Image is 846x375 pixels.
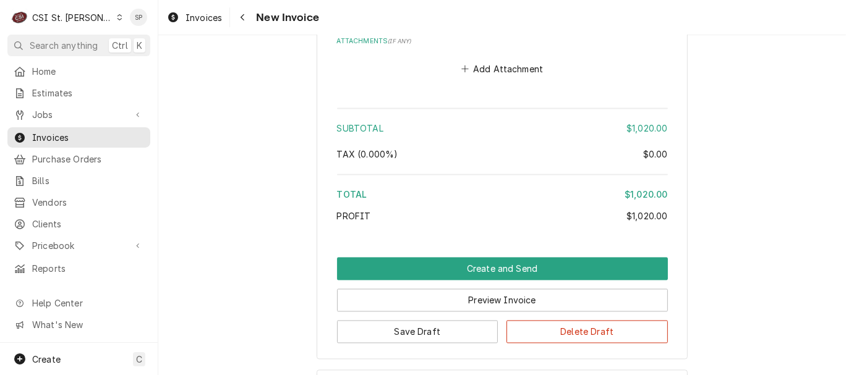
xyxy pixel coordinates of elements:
[7,83,150,103] a: Estimates
[7,314,150,335] a: Go to What's New
[252,9,319,26] span: New Invoice
[32,86,144,99] span: Estimates
[337,211,371,221] span: Profit
[32,217,144,230] span: Clients
[32,153,144,166] span: Purchase Orders
[337,311,668,343] div: Button Group Row
[337,149,398,159] span: Tax ( 0.000% )
[7,214,150,234] a: Clients
[7,258,150,279] a: Reports
[11,9,28,26] div: CSI St. Louis's Avatar
[32,239,126,252] span: Pricebook
[506,320,668,343] button: Delete Draft
[162,7,227,28] a: Invoices
[626,122,667,135] div: $1,020.00
[337,103,668,231] div: Amount Summary
[337,123,383,133] span: Subtotal
[32,262,144,275] span: Reports
[7,192,150,213] a: Vendors
[136,353,142,366] span: C
[643,148,668,161] div: $0.00
[32,174,144,187] span: Bills
[337,209,668,222] div: Profit
[32,318,143,331] span: What's New
[337,36,668,46] label: Attachments
[32,131,144,144] span: Invoices
[32,108,126,121] span: Jobs
[7,61,150,82] a: Home
[337,189,367,200] span: Total
[7,149,150,169] a: Purchase Orders
[32,354,61,364] span: Create
[130,9,147,26] div: Shelley Politte's Avatar
[7,293,150,313] a: Go to Help Center
[337,148,668,161] div: Tax
[337,280,668,311] div: Button Group Row
[7,127,150,148] a: Invoices
[337,122,668,135] div: Subtotal
[32,11,113,24] div: CSI St. [PERSON_NAME]
[337,257,668,280] div: Button Group Row
[11,9,28,26] div: C
[337,257,668,343] div: Button Group
[625,188,667,201] div: $1,020.00
[32,297,143,310] span: Help Center
[337,257,668,280] button: Create and Send
[186,11,222,24] span: Invoices
[626,211,667,221] span: $1,020.00
[337,289,668,311] button: Preview Invoice
[7,235,150,256] a: Go to Pricebook
[233,7,252,27] button: Navigate back
[388,38,411,44] span: ( if any )
[130,9,147,26] div: SP
[32,65,144,78] span: Home
[337,320,498,343] button: Save Draft
[137,39,142,52] span: K
[7,35,150,56] button: Search anythingCtrlK
[30,39,98,52] span: Search anything
[7,104,150,125] a: Go to Jobs
[112,39,128,52] span: Ctrl
[32,196,144,209] span: Vendors
[337,188,668,201] div: Total
[7,171,150,191] a: Bills
[459,60,545,77] button: Add Attachment
[337,36,668,77] div: Attachments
